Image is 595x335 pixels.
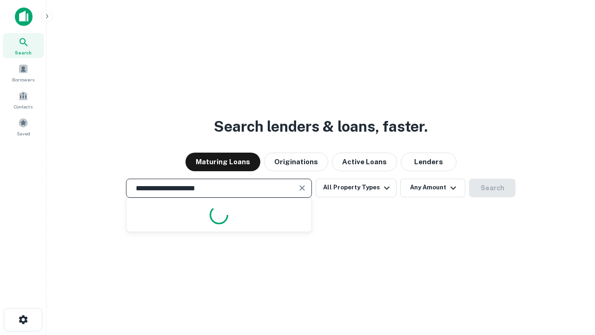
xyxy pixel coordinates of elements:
[296,181,309,194] button: Clear
[214,115,428,138] h3: Search lenders & loans, faster.
[3,87,44,112] a: Contacts
[400,179,465,197] button: Any Amount
[3,33,44,58] a: Search
[185,153,260,171] button: Maturing Loans
[14,103,33,110] span: Contacts
[17,130,30,137] span: Saved
[264,153,328,171] button: Originations
[3,114,44,139] a: Saved
[15,49,32,56] span: Search
[332,153,397,171] button: Active Loans
[549,261,595,305] iframe: Chat Widget
[12,76,34,83] span: Borrowers
[401,153,456,171] button: Lenders
[3,60,44,85] a: Borrowers
[15,7,33,26] img: capitalize-icon.png
[316,179,397,197] button: All Property Types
